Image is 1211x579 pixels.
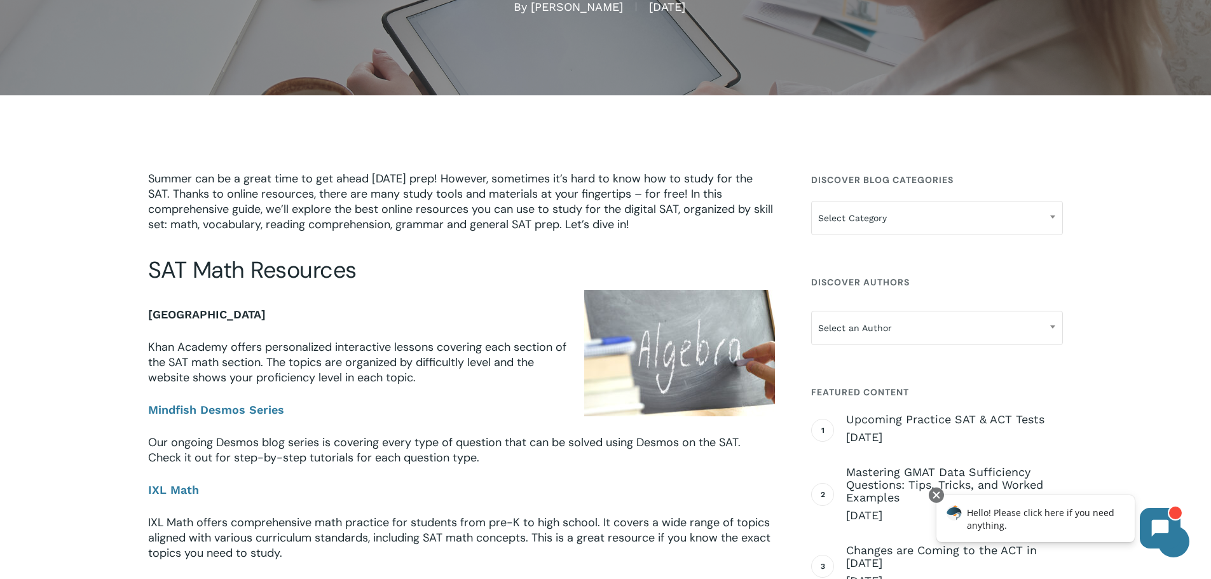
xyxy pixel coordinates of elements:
a: Upcoming Practice SAT & ACT Tests [DATE] [846,413,1063,445]
b: IXL Math [148,483,199,496]
span: IXL Math offers comprehensive math practice for students from pre-K to high school. It covers a w... [148,515,770,561]
span: [DATE] [846,430,1063,445]
span: [DATE] [846,508,1063,523]
span: Our ongoing Desmos blog series is covering every type of question that can be solved using Desmos... [148,435,744,465]
span: Select an Author [811,311,1063,345]
span: Select an Author [812,315,1062,341]
span: Select Category [811,201,1063,235]
span: [DATE] [636,3,698,11]
b: Mindfish Desmos Series [148,403,284,416]
iframe: Chatbot [923,485,1193,561]
a: Mindfish Desmos Series [148,402,288,418]
span: Select Category [812,205,1062,231]
span: Khan Academy offers personalized interactive lessons covering each section of the SAT math sectio... [148,339,566,385]
span: SAT Math Resources [148,255,357,285]
a: Mastering GMAT Data Sufficiency Questions: Tips, Tricks, and Worked Examples [DATE] [846,466,1063,523]
a: [GEOGRAPHIC_DATA] [148,307,270,322]
b: [GEOGRAPHIC_DATA] [148,308,266,321]
span: By [514,3,527,11]
span: Summer can be a great time to get ahead [DATE] prep! However, sometimes it’s hard to know how to ... [148,171,773,232]
img: SAT study resources math [584,290,775,416]
h4: Discover Authors [811,271,1063,294]
span: Mastering GMAT Data Sufficiency Questions: Tips, Tricks, and Worked Examples [846,466,1063,504]
h4: Featured Content [811,381,1063,404]
span: Changes are Coming to the ACT in [DATE] [846,544,1063,569]
a: IXL Math [148,482,203,498]
h4: Discover Blog Categories [811,168,1063,191]
span: Upcoming Practice SAT & ACT Tests [846,413,1063,426]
